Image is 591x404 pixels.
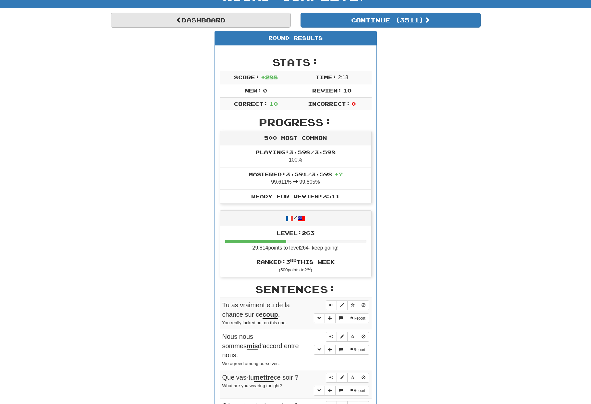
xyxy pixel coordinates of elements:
span: + 288 [261,74,278,80]
span: Score: [234,74,259,80]
small: What are you wearing tonight? [222,383,282,388]
span: New: [245,87,262,93]
span: 2 : 18 [338,75,348,80]
span: Playing: 3,598 / 3,598 [255,149,336,155]
span: Review: [312,87,342,93]
div: More sentence controls [314,345,369,355]
button: Edit sentence [337,300,348,310]
span: 10 [343,87,351,93]
small: You really lucked out on this one. [222,320,287,325]
button: Play sentence audio [326,300,337,310]
li: 99.611% 99.805% [220,167,371,190]
button: Add sentence to collection [325,386,336,396]
small: ( 500 points to 2 ) [279,267,312,272]
div: More sentence controls [314,313,369,323]
button: Toggle favorite [347,300,358,310]
button: Toggle ignore [358,373,369,383]
button: Add sentence to collection [325,313,336,323]
span: + 7 [334,171,343,177]
span: Level: 263 [277,230,314,236]
span: Incorrect: [308,101,350,107]
button: Add sentence to collection [325,345,336,355]
span: 10 [269,101,278,107]
span: 0 [351,101,356,107]
u: coup [263,311,278,319]
span: Que vas-tu ce soir ? [222,374,299,382]
sup: nd [307,267,311,270]
div: Sentence controls [326,373,369,383]
span: Mastered: 3,591 / 3,598 [249,171,343,177]
button: Toggle favorite [347,332,358,342]
span: Ranked: 3 this week [256,259,335,265]
span: Ready for Review: 3511 [251,193,340,199]
small: We agreed among ourselves. [222,361,280,366]
button: Continue (3511) [301,13,481,28]
div: Round Results [215,31,376,45]
span: Nous nous sommes d'accord entre nous. [222,333,299,359]
button: Toggle grammar [314,313,325,323]
button: Play sentence audio [326,332,337,342]
button: Toggle favorite [347,373,358,383]
li: 29,814 points to level 264 - keep going! [220,226,371,255]
div: Sentence controls [326,300,369,310]
button: Report [346,313,369,323]
sup: rd [290,258,297,263]
h2: Progress: [220,117,372,128]
h2: Stats: [220,57,372,67]
span: Correct: [234,101,268,107]
li: 100% [220,145,371,167]
button: Toggle ignore [358,332,369,342]
button: Toggle grammar [314,386,325,396]
div: Sentence controls [326,332,369,342]
div: 500 Most Common [220,131,371,145]
div: / [220,211,371,226]
u: mettre [254,374,274,382]
button: Play sentence audio [326,373,337,383]
button: Report [346,345,369,355]
h2: Sentences: [220,284,372,294]
button: Edit sentence [337,332,348,342]
span: 0 [263,87,267,93]
button: Toggle grammar [314,345,325,355]
span: Tu as vraiment eu de la chance sur ce . [222,301,290,319]
span: Time: [315,74,337,80]
button: Toggle ignore [358,300,369,310]
u: mis [247,342,258,350]
a: Dashboard [111,13,291,28]
div: More sentence controls [314,386,369,396]
button: Edit sentence [337,373,348,383]
button: Report [346,386,369,396]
